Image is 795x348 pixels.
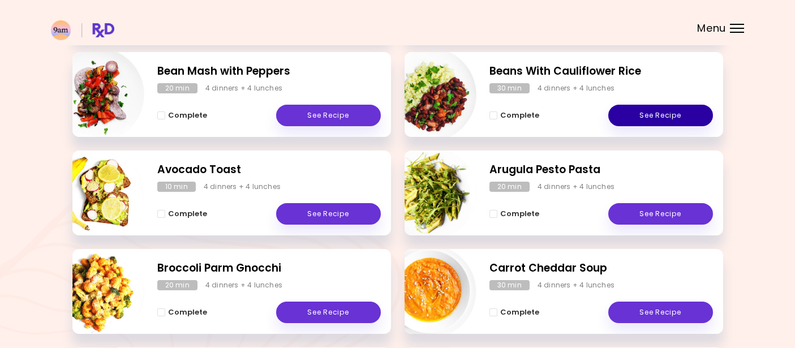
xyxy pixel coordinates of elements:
a: See Recipe - Avocado Toast [276,203,381,225]
div: 30 min [489,280,530,290]
a: See Recipe - Carrot Cheddar Soup [608,302,713,323]
button: Complete - Bean Mash with Peppers [157,109,207,122]
button: Complete - Avocado Toast [157,207,207,221]
div: 4 dinners + 4 lunches [538,280,614,290]
span: Complete [168,111,207,120]
div: 20 min [489,182,530,192]
img: Info - Broccoli Parm Gnocchi [50,244,144,338]
h2: Beans With Cauliflower Rice [489,63,713,80]
div: 10 min [157,182,196,192]
span: Complete [168,209,207,218]
div: 30 min [489,83,530,93]
img: Info - Beans With Cauliflower Rice [383,48,476,141]
img: Info - Bean Mash with Peppers [50,48,144,141]
div: 4 dinners + 4 lunches [538,83,614,93]
img: Info - Carrot Cheddar Soup [383,244,476,338]
h2: Arugula Pesto Pasta [489,162,713,178]
img: RxDiet [51,20,114,40]
span: Complete [500,111,539,120]
div: 20 min [157,280,197,290]
h2: Broccoli Parm Gnocchi [157,260,381,277]
span: Complete [500,308,539,317]
h2: Carrot Cheddar Soup [489,260,713,277]
span: Complete [500,209,539,218]
div: 4 dinners + 4 lunches [205,83,282,93]
a: See Recipe - Beans With Cauliflower Rice [608,105,713,126]
span: Menu [697,23,726,33]
div: 20 min [157,83,197,93]
button: Complete - Beans With Cauliflower Rice [489,109,539,122]
div: 4 dinners + 4 lunches [538,182,614,192]
span: Complete [168,308,207,317]
button: Complete - Broccoli Parm Gnocchi [157,306,207,319]
a: See Recipe - Broccoli Parm Gnocchi [276,302,381,323]
img: Info - Arugula Pesto Pasta [383,146,476,240]
h2: Bean Mash with Peppers [157,63,381,80]
h2: Avocado Toast [157,162,381,178]
button: Complete - Arugula Pesto Pasta [489,207,539,221]
a: See Recipe - Bean Mash with Peppers [276,105,381,126]
button: Complete - Carrot Cheddar Soup [489,306,539,319]
img: Info - Avocado Toast [50,146,144,240]
a: See Recipe - Arugula Pesto Pasta [608,203,713,225]
div: 4 dinners + 4 lunches [205,280,282,290]
div: 4 dinners + 4 lunches [204,182,281,192]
